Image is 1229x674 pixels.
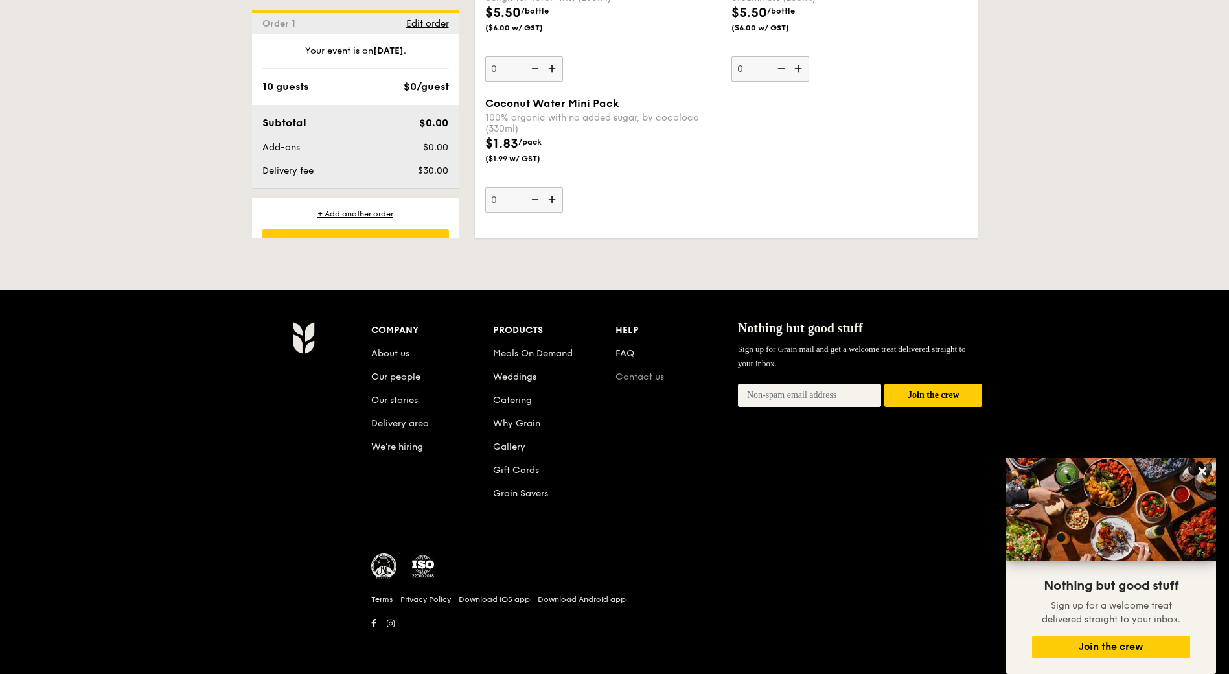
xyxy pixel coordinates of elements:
div: 10 guests [262,79,308,95]
img: MUIS Halal Certified [371,553,397,579]
span: $0.00 [423,142,448,153]
span: $1.83 [485,136,518,152]
div: $0/guest [404,79,449,95]
input: Coconut Water Mini Pack100% organic with no added sugar, by cocoloco (330ml)$1.83/pack($1.99 w/ GST) [485,187,563,213]
input: Teh C Floralthe national drink of [GEOGRAPHIC_DATA] with a delightful floral twist (250ml)$5.50/b... [485,56,563,82]
a: Download iOS app [459,594,530,605]
div: Go to checkout - $32.70 [262,229,449,258]
img: icon-reduce.1d2dbef1.svg [524,187,544,212]
button: Join the crew [1032,636,1190,658]
span: /bottle [767,6,795,16]
span: Nothing but good stuff [1044,578,1178,594]
span: Delivery fee [262,165,314,176]
span: Subtotal [262,117,306,129]
span: /bottle [521,6,549,16]
span: Edit order [406,18,449,29]
a: Why Grain [493,418,540,429]
div: 100% organic with no added sugar, by cocoloco (330ml) [485,112,721,134]
img: icon-add.58712e84.svg [544,56,563,81]
div: Products [493,321,615,340]
input: Bandung [PERSON_NAME]thick, not-too-sweet with the perfect amount of creaminess (250ml)$5.50/bott... [731,56,809,82]
div: Help [615,321,738,340]
img: DSC07876-Edit02-Large.jpeg [1006,458,1216,561]
a: Privacy Policy [400,594,451,605]
div: Your event is on . [262,45,449,69]
div: Company [371,321,494,340]
button: Join the crew [884,384,982,408]
span: $5.50 [485,5,521,21]
a: Gallery [493,441,525,452]
span: $0.00 [419,117,448,129]
a: Grain Savers [493,488,548,499]
span: ($6.00 w/ GST) [731,23,820,33]
a: About us [371,348,409,359]
span: ($1.99 w/ GST) [485,154,573,164]
span: Nothing but good stuff [738,321,863,335]
button: Close [1192,461,1213,482]
div: + Add another order [262,209,449,219]
img: ISO Certified [410,553,436,579]
a: Our stories [371,395,418,406]
a: Download Android app [538,594,626,605]
span: $30.00 [418,165,448,176]
a: Catering [493,395,532,406]
span: Sign up for Grain mail and get a welcome treat delivered straight to your inbox. [738,344,966,368]
span: Order 1 [262,18,301,29]
span: /pack [518,137,542,146]
a: We’re hiring [371,441,423,452]
a: Weddings [493,371,536,382]
span: Sign up for a welcome treat delivered straight to your inbox. [1042,600,1180,625]
a: FAQ [615,348,634,359]
span: $5.50 [731,5,767,21]
img: AYc88T3wAAAABJRU5ErkJggg== [292,321,315,354]
img: icon-reduce.1d2dbef1.svg [770,56,790,81]
strong: [DATE] [373,45,404,56]
span: Coconut Water Mini Pack [485,97,619,110]
a: Our people [371,371,420,382]
a: Delivery area [371,418,429,429]
img: icon-add.58712e84.svg [790,56,809,81]
a: Contact us [615,371,664,382]
a: Meals On Demand [493,348,573,359]
a: Gift Cards [493,465,539,476]
a: Terms [371,594,393,605]
input: Non-spam email address [738,384,882,407]
h6: Revision [242,633,988,643]
span: ($6.00 w/ GST) [485,23,573,33]
span: Add-ons [262,142,300,153]
img: icon-reduce.1d2dbef1.svg [524,56,544,81]
img: icon-add.58712e84.svg [544,187,563,212]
